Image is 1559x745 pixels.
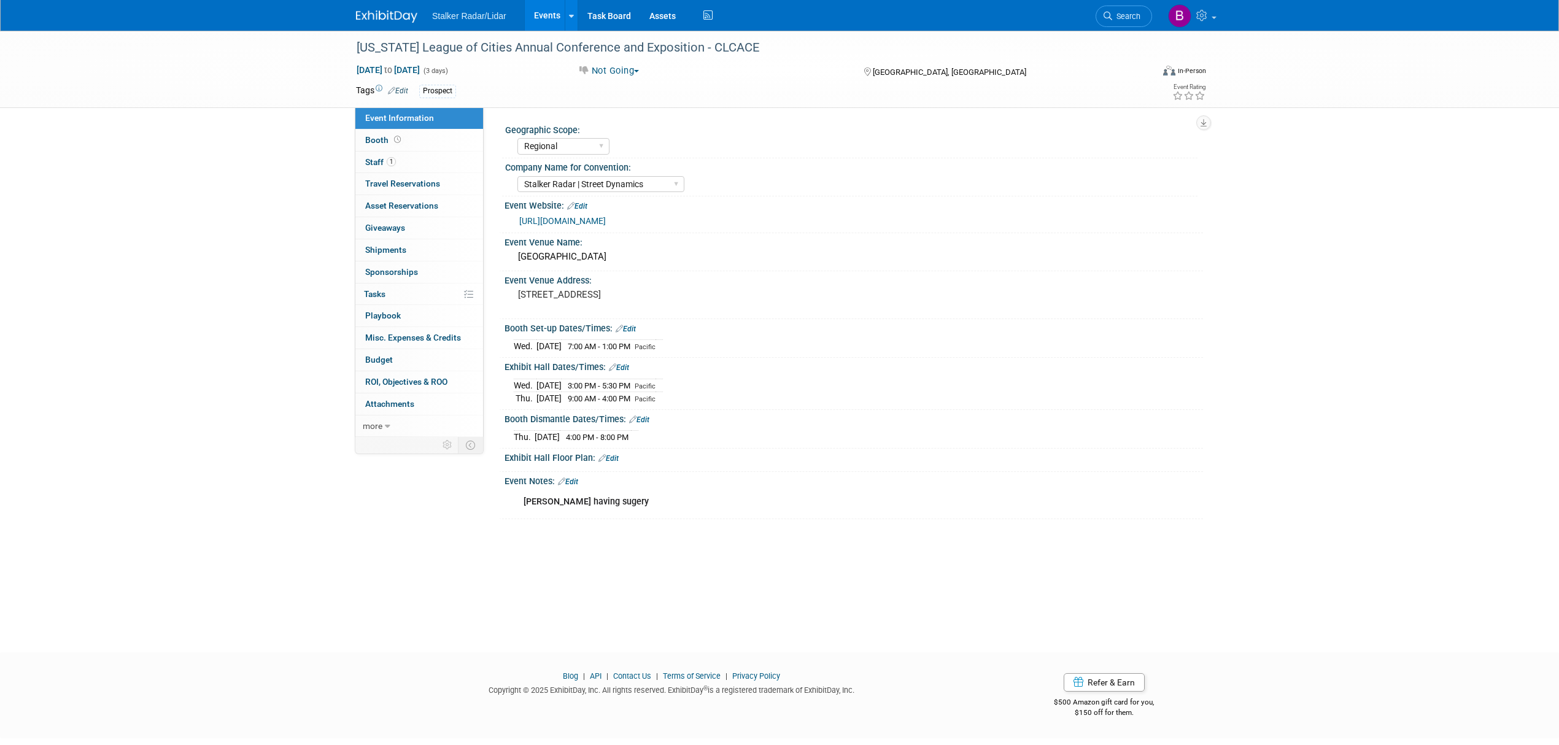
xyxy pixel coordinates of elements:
span: Booth not reserved yet [392,135,403,144]
span: | [603,671,611,681]
span: | [722,671,730,681]
span: Sponsorships [365,267,418,277]
a: Edit [388,87,408,95]
div: Event Venue Name: [505,233,1203,249]
td: Thu. [514,392,536,405]
td: Wed. [514,340,536,353]
sup: ® [703,685,708,692]
div: Prospect [419,85,456,98]
td: [DATE] [536,392,562,405]
div: Event Rating [1172,84,1205,90]
td: [DATE] [536,379,562,392]
img: ExhibitDay [356,10,417,23]
a: Travel Reservations [355,173,483,195]
div: In-Person [1177,66,1206,75]
a: Edit [609,363,629,372]
div: Company Name for Convention: [505,158,1197,174]
span: Playbook [365,311,401,320]
div: Event Venue Address: [505,271,1203,287]
img: Format-Inperson.png [1163,66,1175,75]
td: [DATE] [536,340,562,353]
span: Booth [365,135,403,145]
span: (3 days) [422,67,448,75]
a: Event Information [355,107,483,129]
b: [PERSON_NAME] having sugery [524,496,649,507]
a: Budget [355,349,483,371]
div: $500 Amazon gift card for you, [1005,689,1204,717]
span: [DATE] [DATE] [356,64,420,75]
td: Thu. [514,431,535,444]
div: Event Website: [505,196,1203,212]
div: Booth Dismantle Dates/Times: [505,410,1203,426]
a: Staff1 [355,152,483,173]
td: Wed. [514,379,536,392]
span: to [382,65,394,75]
a: Edit [629,415,649,424]
a: Contact Us [613,671,651,681]
a: Misc. Expenses & Credits [355,327,483,349]
a: Privacy Policy [732,671,780,681]
span: 1 [387,157,396,166]
a: Booth [355,129,483,151]
a: Sponsorships [355,261,483,283]
span: Travel Reservations [365,179,440,188]
div: Copyright © 2025 ExhibitDay, Inc. All rights reserved. ExhibitDay is a registered trademark of Ex... [356,682,987,696]
span: [GEOGRAPHIC_DATA], [GEOGRAPHIC_DATA] [873,68,1026,77]
td: Tags [356,84,408,98]
a: Terms of Service [663,671,721,681]
div: Event Notes: [505,472,1203,488]
a: Blog [563,671,578,681]
span: 9:00 AM - 4:00 PM [568,394,630,403]
span: Budget [365,355,393,365]
a: API [590,671,602,681]
span: Search [1112,12,1140,21]
div: Geographic Scope: [505,121,1197,136]
span: 4:00 PM - 8:00 PM [566,433,629,442]
span: Pacific [635,382,656,390]
a: Edit [616,325,636,333]
a: Edit [598,454,619,463]
a: Shipments [355,239,483,261]
a: more [355,415,483,437]
span: 7:00 AM - 1:00 PM [568,342,630,351]
td: Personalize Event Tab Strip [437,437,458,453]
a: Giveaways [355,217,483,239]
a: Edit [558,477,578,486]
div: Exhibit Hall Floor Plan: [505,449,1203,465]
div: Exhibit Hall Dates/Times: [505,358,1203,374]
a: Attachments [355,393,483,415]
span: | [653,671,661,681]
a: Playbook [355,305,483,326]
td: [DATE] [535,431,560,444]
span: Tasks [364,289,385,299]
span: ROI, Objectives & ROO [365,377,447,387]
span: more [363,421,382,431]
a: Search [1096,6,1152,27]
img: Brooke Journet [1168,4,1191,28]
div: [GEOGRAPHIC_DATA] [514,247,1194,266]
td: Toggle Event Tabs [458,437,484,453]
span: Event Information [365,113,434,123]
a: Edit [567,202,587,210]
span: 3:00 PM - 5:30 PM [568,381,630,390]
a: Refer & Earn [1064,673,1145,692]
span: Pacific [635,395,656,403]
div: [US_STATE] League of Cities Annual Conference and Exposition - CLCACE [352,37,1134,59]
span: Attachments [365,399,414,409]
span: Pacific [635,343,656,351]
div: Event Format [1080,64,1206,82]
span: Staff [365,157,396,167]
span: Giveaways [365,223,405,233]
div: Booth Set-up Dates/Times: [505,319,1203,335]
a: Tasks [355,284,483,305]
span: Stalker Radar/Lidar [432,11,506,21]
span: Misc. Expenses & Credits [365,333,461,342]
div: $150 off for them. [1005,708,1204,718]
span: | [580,671,588,681]
a: [URL][DOMAIN_NAME] [519,216,606,226]
a: ROI, Objectives & ROO [355,371,483,393]
button: Not Going [573,64,644,77]
a: Asset Reservations [355,195,483,217]
span: Shipments [365,245,406,255]
pre: [STREET_ADDRESS] [518,289,782,300]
